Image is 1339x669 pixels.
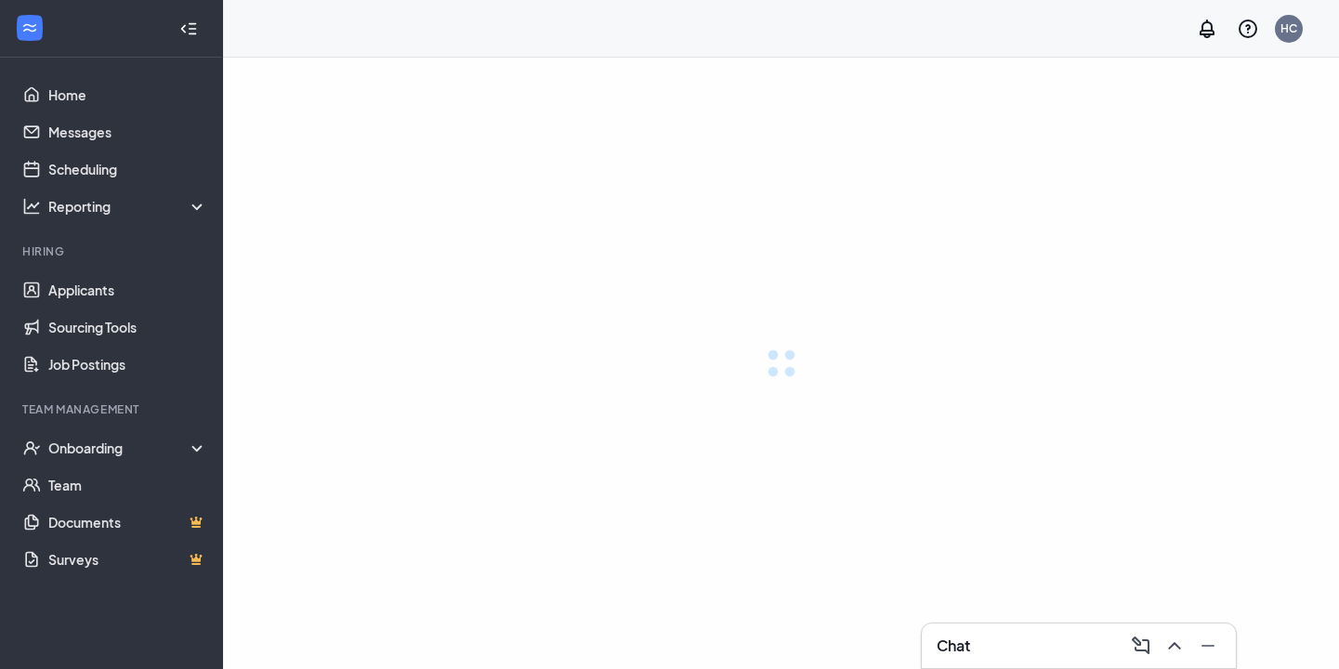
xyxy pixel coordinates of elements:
[1196,18,1218,40] svg: Notifications
[1163,635,1186,657] svg: ChevronUp
[48,271,207,308] a: Applicants
[22,243,203,259] div: Hiring
[1197,635,1219,657] svg: Minimize
[937,636,970,656] h3: Chat
[22,401,203,417] div: Team Management
[1130,635,1152,657] svg: ComposeMessage
[48,346,207,383] a: Job Postings
[1280,20,1297,36] div: HC
[48,76,207,113] a: Home
[48,504,207,541] a: DocumentsCrown
[48,113,207,151] a: Messages
[48,541,207,578] a: SurveysCrown
[1237,18,1259,40] svg: QuestionInfo
[20,19,39,37] svg: WorkstreamLogo
[48,308,207,346] a: Sourcing Tools
[1191,631,1221,661] button: Minimize
[48,151,207,188] a: Scheduling
[179,20,198,38] svg: Collapse
[48,466,207,504] a: Team
[22,439,41,457] svg: UserCheck
[1158,631,1188,661] button: ChevronUp
[48,439,208,457] div: Onboarding
[48,197,208,216] div: Reporting
[1124,631,1154,661] button: ComposeMessage
[22,197,41,216] svg: Analysis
